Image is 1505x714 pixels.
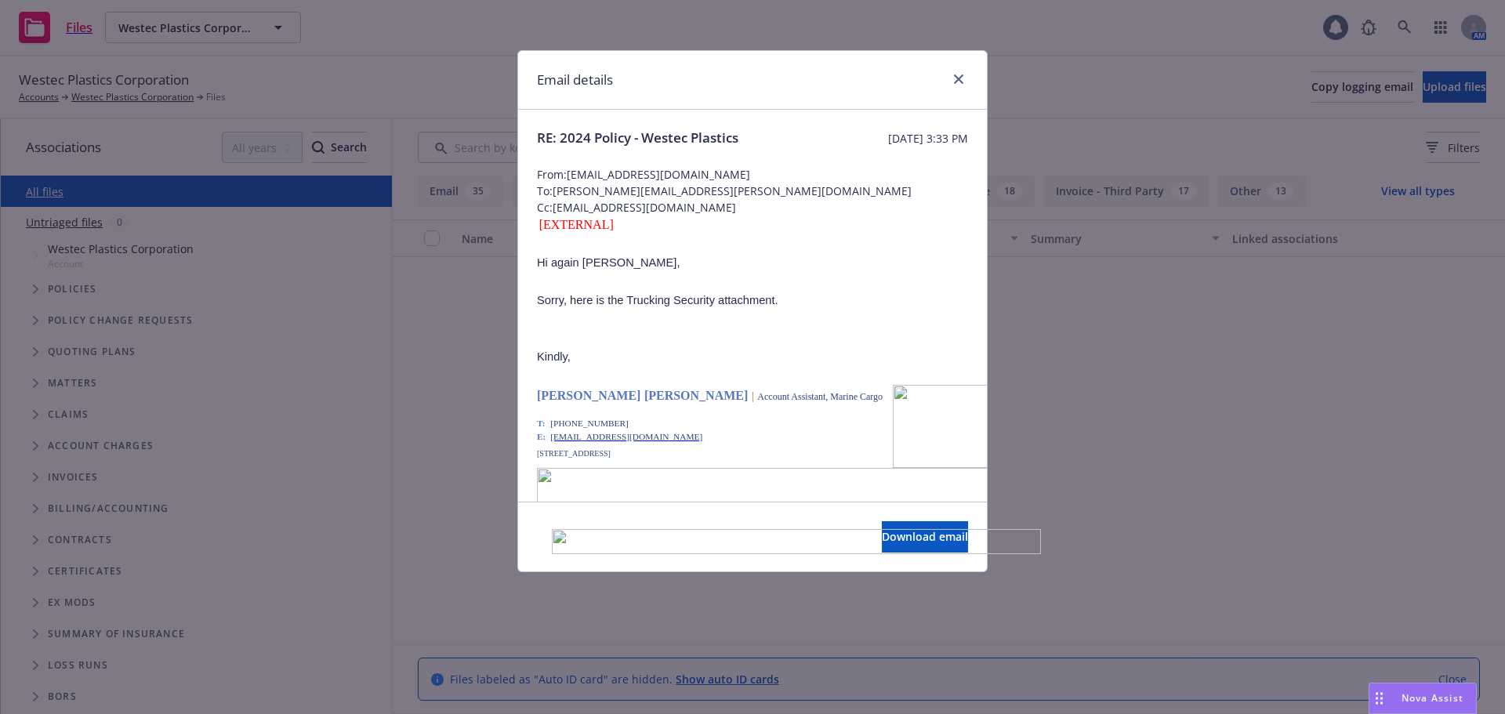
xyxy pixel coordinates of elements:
[1369,683,1389,713] div: Drag to move
[949,70,968,89] a: close
[550,432,702,441] a: [EMAIL_ADDRESS][DOMAIN_NAME]
[537,70,613,90] h1: Email details
[888,130,968,147] span: [DATE] 3:33 PM
[537,199,968,216] span: Cc: [EMAIL_ADDRESS][DOMAIN_NAME]
[757,391,883,402] span: Account Assistant, Marine Cargo
[1402,691,1463,705] span: Nova Assist
[537,294,778,306] span: Sorry, here is the Trucking Security attachment.
[893,385,1047,468] img: a0jmj6MoRYhWdi2
[882,521,968,553] button: Download email
[537,256,680,269] span: Hi again [PERSON_NAME],
[537,449,611,458] span: [STREET_ADDRESS]
[537,468,1046,519] img: a0r2Z3KyN3pPGrN
[537,350,571,363] span: Kindly,
[550,419,628,428] span: [PHONE_NUMBER]
[537,166,968,183] span: From: [EMAIL_ADDRESS][DOMAIN_NAME]
[1369,683,1477,714] button: Nova Assist
[537,389,640,402] span: [PERSON_NAME]
[537,216,968,234] div: [EXTERNAL]
[537,419,546,428] span: T:
[644,389,748,402] span: [PERSON_NAME]
[537,183,968,199] span: To: [PERSON_NAME][EMAIL_ADDRESS][PERSON_NAME][DOMAIN_NAME]
[537,432,546,441] span: E:
[537,129,738,147] span: RE: 2024 Policy - Westec Plastics
[752,389,754,402] span: |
